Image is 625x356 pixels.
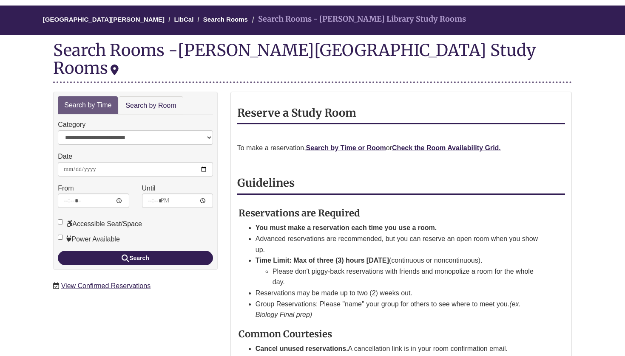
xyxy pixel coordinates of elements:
[250,13,466,25] li: Search Rooms - [PERSON_NAME] Library Study Rooms
[58,234,120,245] label: Power Available
[237,143,565,154] p: To make a reservation, or
[256,345,348,352] strong: Cancel unused reservations.
[256,288,545,299] li: Reservations may be made up to two (2) weeks out.
[256,299,545,320] li: Group Reservations: Please "name" your group for others to see where to meet you.
[239,328,332,340] strong: Common Courtesies
[58,119,85,130] label: Category
[119,96,183,115] a: Search by Room
[58,219,142,230] label: Accessible Seat/Space
[256,257,389,264] strong: Time Limit: Max of three (3) hours [DATE]
[256,343,545,354] li: A cancellation link is in your room confirmation email.
[392,144,501,151] a: Check the Room Availability Grid.
[53,40,536,78] div: [PERSON_NAME][GEOGRAPHIC_DATA] Study Rooms
[273,266,545,288] li: Please don't piggy-back reservations with friends and monopolize a room for the whole day.
[58,151,72,162] label: Date
[239,207,360,219] strong: Reservations are Required
[58,235,63,240] input: Power Available
[174,16,194,23] a: LibCal
[256,224,437,231] strong: You must make a reservation each time you use a room.
[58,183,74,194] label: From
[142,183,156,194] label: Until
[237,176,295,190] strong: Guidelines
[58,251,213,265] button: Search
[43,16,165,23] a: [GEOGRAPHIC_DATA][PERSON_NAME]
[53,6,572,35] nav: Breadcrumb
[58,219,63,224] input: Accessible Seat/Space
[306,144,386,151] a: Search by Time or Room
[256,233,545,255] li: Advanced reservations are recommended, but you can reserve an open room when you show up.
[203,16,248,23] a: Search Rooms
[58,96,118,115] a: Search by Time
[53,41,572,83] div: Search Rooms -
[61,282,151,289] a: View Confirmed Reservations
[237,106,356,120] strong: Reserve a Study Room
[256,255,545,288] li: (continuous or noncontinuous).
